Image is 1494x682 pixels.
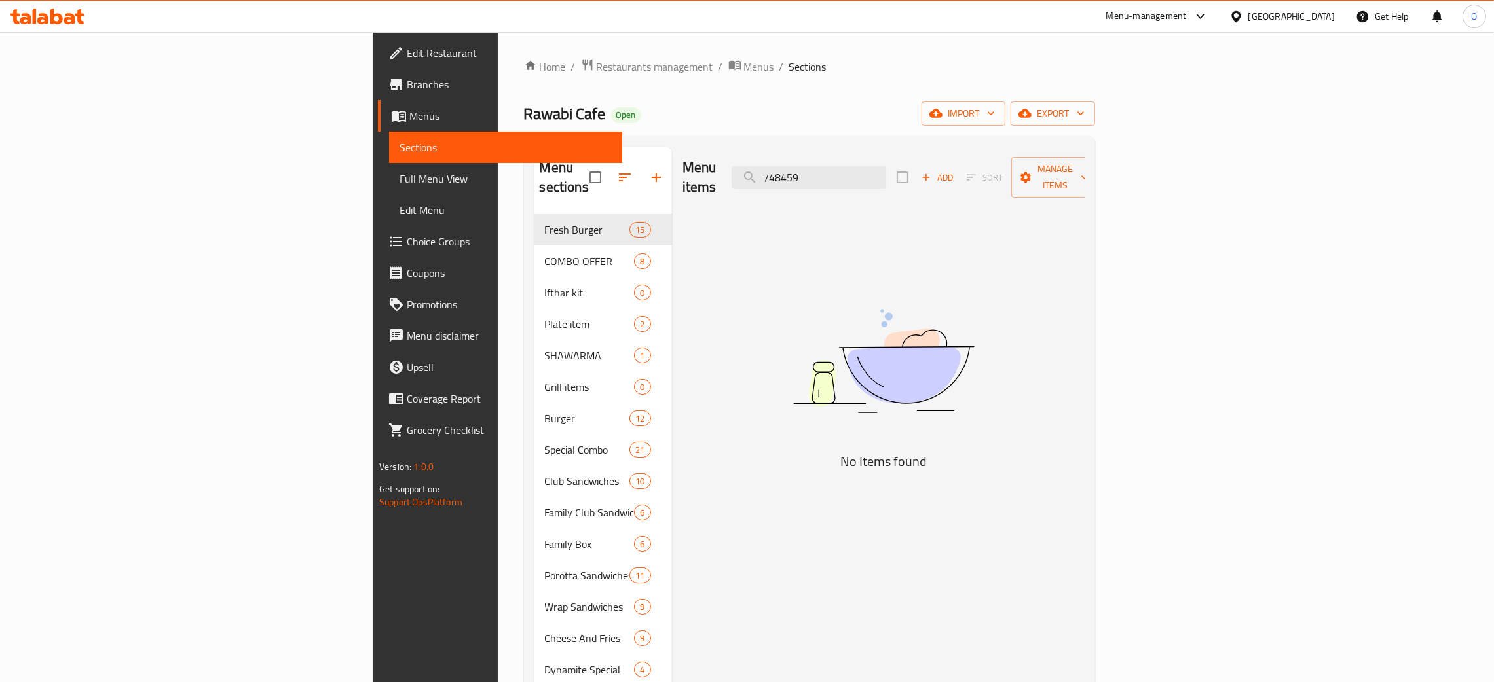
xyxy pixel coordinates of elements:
[634,348,650,363] div: items
[389,163,622,194] a: Full Menu View
[534,308,672,340] div: Plate item2
[958,168,1011,188] span: Select section first
[720,451,1047,472] h5: No Items found
[629,410,650,426] div: items
[1021,105,1085,122] span: export
[609,162,641,193] span: Sort sections
[916,168,958,188] span: Add item
[1471,9,1477,24] span: O
[545,662,635,677] span: Dynamite Special
[545,253,635,269] span: COMBO OFFER
[534,591,672,622] div: Wrap Sandwiches9
[407,296,612,312] span: Promotions
[1011,157,1099,198] button: Manage items
[534,245,672,277] div: COMBO OFFER8
[641,162,672,193] button: Add section
[635,632,650,645] span: 9
[378,100,622,132] a: Menus
[545,630,635,646] span: Cheese And Fries
[545,410,630,426] span: Burger
[634,379,650,395] div: items
[378,226,622,257] a: Choice Groups
[630,475,650,488] span: 10
[744,59,774,75] span: Menus
[407,391,612,406] span: Coverage Report
[545,379,635,395] span: Grill items
[635,318,650,331] span: 2
[378,257,622,289] a: Coupons
[635,287,650,299] span: 0
[682,158,717,197] h2: Menu items
[379,480,439,497] span: Get support on:
[378,289,622,320] a: Promotions
[407,359,612,375] span: Upsell
[378,383,622,414] a: Coverage Report
[378,351,622,383] a: Upsell
[534,497,672,528] div: Family Club Sandwiches6
[534,560,672,591] div: Porotta Sandwiches11
[1022,161,1089,194] span: Manage items
[630,412,650,425] span: 12
[1106,9,1187,24] div: Menu-management
[634,505,650,520] div: items
[630,444,650,456] span: 21
[634,662,650,677] div: items
[597,59,713,75] span: Restaurants management
[634,536,650,552] div: items
[635,255,650,268] span: 8
[545,505,635,520] span: Family Club Sandwiches
[407,45,612,61] span: Edit Restaurant
[635,507,650,519] span: 6
[378,414,622,446] a: Grocery Checklist
[1011,101,1095,126] button: export
[407,328,612,344] span: Menu disclaimer
[1248,9,1335,24] div: [GEOGRAPHIC_DATA]
[378,37,622,69] a: Edit Restaurant
[611,107,641,123] div: Open
[378,320,622,351] a: Menu disclaimer
[534,528,672,560] div: Family Box6
[720,274,1047,448] img: dish.svg
[545,316,635,332] span: Plate item
[932,105,995,122] span: import
[916,168,958,188] button: Add
[545,536,635,552] span: Family Box
[779,59,784,75] li: /
[409,108,612,124] span: Menus
[545,442,630,458] span: Special Combo
[400,171,612,187] span: Full Menu View
[534,277,672,308] div: Ifthar kit0
[545,473,630,489] span: Club Sandwiches
[378,69,622,100] a: Branches
[611,109,641,120] span: Open
[719,59,723,75] li: /
[634,285,650,300] div: items
[582,164,609,191] span: Select all sections
[634,630,650,646] div: items
[545,285,635,300] span: Ifthar kit
[379,494,462,511] a: Support.OpsPlatform
[534,214,672,245] div: Fresh Burger15
[407,265,612,281] span: Coupons
[635,350,650,362] span: 1
[634,253,650,269] div: items
[379,458,411,475] span: Version:
[534,340,672,371] div: SHAWARMA1
[629,442,650,458] div: items
[534,622,672,654] div: Cheese And Fries9
[534,465,672,497] div: Club Sandwiches10
[534,371,672,403] div: Grill items0
[630,224,650,236] span: 15
[922,101,1005,126] button: import
[545,348,635,363] span: SHAWARMA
